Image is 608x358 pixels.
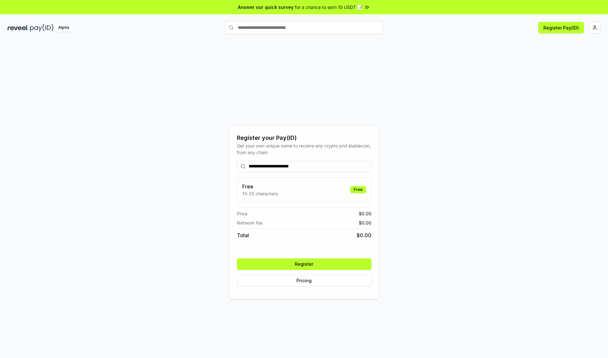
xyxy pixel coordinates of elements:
[55,24,73,32] div: Alpha
[237,275,371,286] button: Pricing
[237,210,247,217] span: Price
[359,219,371,226] span: $ 0.00
[359,210,371,217] span: $ 0.00
[242,190,278,197] p: 13-25 characters
[237,231,249,239] span: Total
[538,22,584,33] button: Register Pay(ID)
[357,231,371,239] span: $ 0.00
[237,219,263,226] span: Network fee
[242,183,278,190] h3: Free
[350,186,366,193] div: Free
[30,24,54,32] img: pay_id
[8,24,29,32] img: reveel_dark
[237,133,371,142] div: Register your Pay(ID)
[237,142,371,156] div: Get your own unique name to receive any crypto and stablecoin, from any chain
[237,258,371,270] button: Register
[295,4,363,10] span: for a chance to earn 10 USDT 📝
[238,4,294,10] span: Answer our quick survey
